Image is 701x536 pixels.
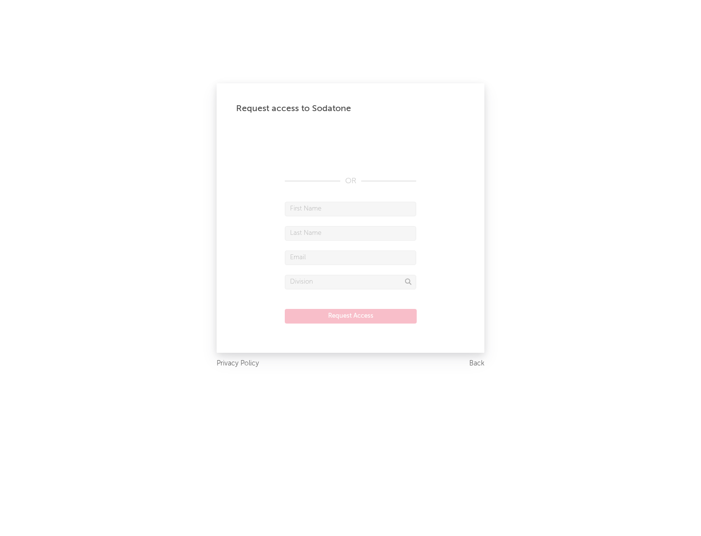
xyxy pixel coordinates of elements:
div: OR [285,175,416,187]
input: Last Name [285,226,416,241]
input: Email [285,250,416,265]
a: Back [469,358,484,370]
a: Privacy Policy [217,358,259,370]
input: Division [285,275,416,289]
button: Request Access [285,309,417,324]
input: First Name [285,202,416,216]
div: Request access to Sodatone [236,103,465,115]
